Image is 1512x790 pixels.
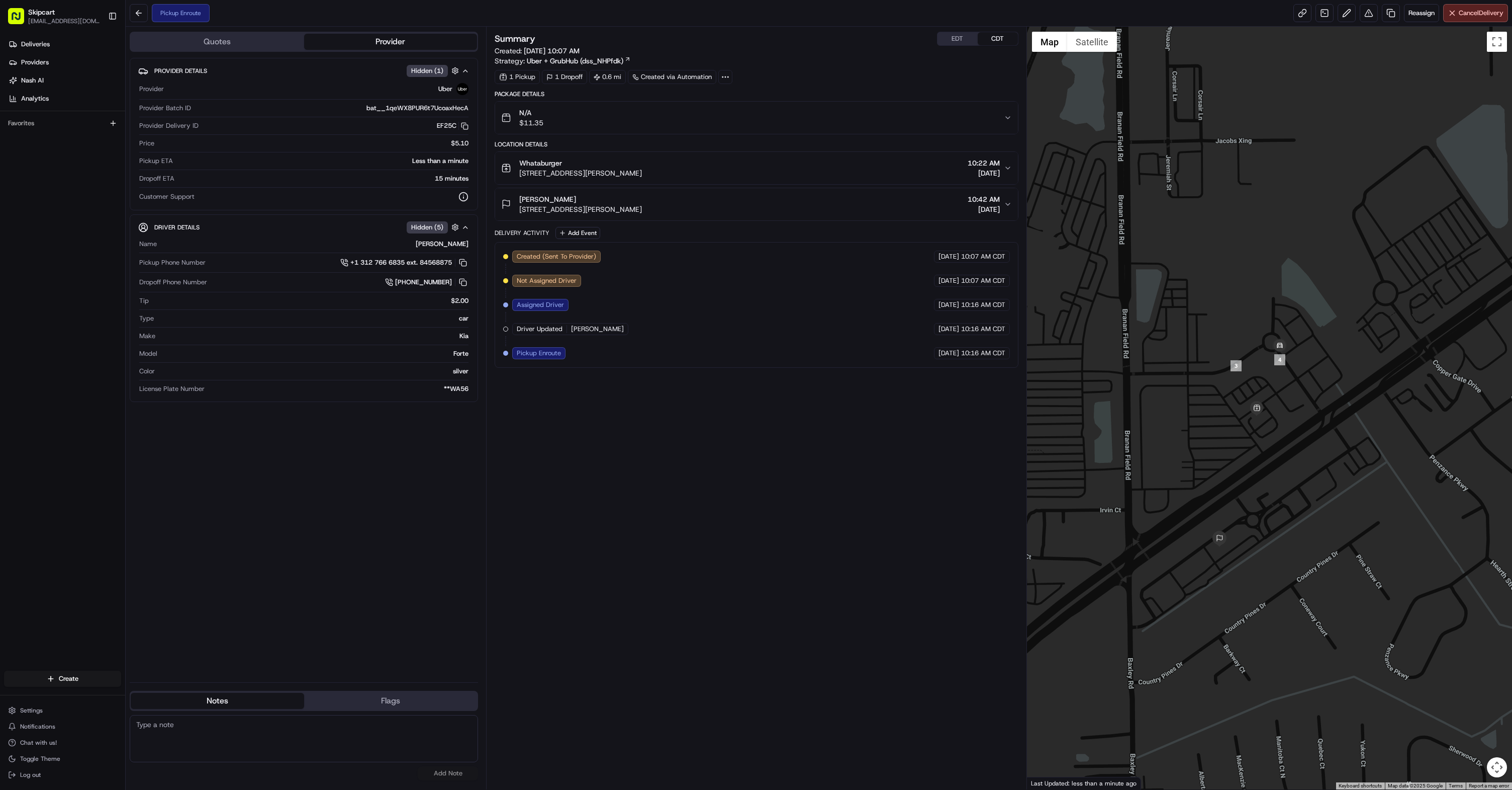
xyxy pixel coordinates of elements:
span: Created: [495,46,580,56]
button: N/A$11.35 [495,102,1018,134]
div: 0.6 mi [589,70,626,84]
button: Start new chat [171,99,183,111]
span: [PERSON_NAME] [31,156,81,164]
span: Hidden ( 1 ) [411,66,443,75]
span: API Documentation [95,198,161,208]
a: Created via Automation [628,70,716,84]
a: Deliveries [4,36,125,52]
div: [PERSON_NAME] [161,240,468,249]
span: Customer Support [139,192,195,201]
span: Cancel Delivery [1459,9,1503,18]
button: Hidden (5) [407,221,461,233]
span: Chat with us! [20,739,57,747]
button: Show street map [1032,32,1067,52]
span: Provider Delivery ID [139,121,199,130]
button: [PERSON_NAME][STREET_ADDRESS][PERSON_NAME]10:42 AM[DATE] [495,188,1018,220]
span: [DATE] 10:07 AM [524,46,580,55]
span: [PERSON_NAME] [571,325,624,334]
span: Provider [139,85,164,94]
a: Report a map error [1469,783,1509,788]
a: Open this area in Google Maps (opens a new window) [1029,776,1063,789]
span: Created (Sent To Provider) [517,252,596,261]
span: 10:16 AM CDT [961,325,1005,334]
div: Package Details [495,90,1018,98]
span: Pickup ETA [139,156,173,166]
div: 15 minutes [178,174,468,183]
a: Powered byPylon [71,222,122,230]
span: 10:42 AM [968,194,1000,204]
div: Forte [161,349,468,358]
span: • [83,156,87,164]
button: Add Event [555,227,600,239]
a: +1 312 766 6835 ext. 84568875 [340,257,468,268]
span: Pylon [100,222,122,230]
div: 💻 [85,199,93,207]
div: Location Details [495,140,1018,148]
span: [STREET_ADDRESS][PERSON_NAME] [519,204,642,214]
button: Skipcart [28,7,55,17]
span: [PHONE_NUMBER] [395,278,452,287]
span: 10:07 AM CDT [961,252,1005,261]
span: Knowledge Base [20,198,77,208]
button: Create [4,671,121,687]
button: CancelDelivery [1443,4,1508,22]
span: [DATE] [968,204,1000,214]
a: Nash AI [4,72,125,89]
span: [DATE] [938,349,959,358]
span: Create [59,674,78,683]
span: [DATE] [938,325,959,334]
button: Notifications [4,720,121,734]
span: Whataburger [519,158,562,168]
span: Not Assigned Driver [517,276,577,285]
img: 1736555255976-a54dd68f-1ca7-489b-9aae-adbdc363a1c4 [10,96,28,114]
div: Last Updated: less than a minute ago [1027,777,1141,789]
div: Strategy: [495,56,631,66]
button: EF25C [437,121,468,130]
button: Keyboard shortcuts [1339,782,1382,789]
button: CDT [978,32,1018,45]
button: Skipcart[EMAIL_ADDRESS][DOMAIN_NAME] [4,4,104,28]
button: [EMAIL_ADDRESS][DOMAIN_NAME] [28,17,100,25]
button: Toggle fullscreen view [1487,32,1507,52]
span: [PERSON_NAME] [519,194,576,204]
span: Providers [21,58,49,67]
span: [DATE] [938,252,959,261]
span: Provider Batch ID [139,104,191,113]
button: Provider DetailsHidden (1) [138,62,469,79]
span: bat__1qeWX8PUR6t7UcoaxHecA [366,104,468,113]
div: 1 Dropoff [542,70,587,84]
span: Settings [20,706,43,715]
button: Chat with us! [4,736,121,750]
span: 10:16 AM CDT [961,349,1005,358]
span: Hidden ( 5 ) [411,223,443,232]
div: car [158,314,468,323]
a: Uber + GrubHub (dss_NHPfdk) [527,56,631,66]
span: Pickup Enroute [517,349,561,358]
span: Toggle Theme [20,755,60,763]
span: 10:16 AM CDT [961,300,1005,309]
span: 10:22 AM [968,158,1000,168]
span: Map data ©2025 Google [1388,783,1443,788]
button: Provider [304,34,478,50]
button: EDT [937,32,978,45]
span: 10:07 AM CDT [961,276,1005,285]
img: 9188753566659_6852d8bf1fb38e338040_72.png [21,96,39,114]
span: Log out [20,771,41,779]
span: $11.35 [519,118,543,128]
span: Model [139,349,157,358]
div: 4 [1274,354,1285,365]
span: [STREET_ADDRESS][PERSON_NAME] [519,168,642,178]
span: Pickup Phone Number [139,258,206,267]
button: Toggle Theme [4,752,121,766]
span: Notifications [20,723,55,731]
h3: Summary [495,34,535,43]
div: Start new chat [45,96,165,106]
span: Dropoff ETA [139,174,174,183]
span: +1 312 766 6835 ext. 84568875 [350,258,452,267]
div: Kia [159,332,468,341]
span: N/A [519,108,543,118]
button: Flags [304,693,478,709]
span: Reassign [1408,9,1435,18]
